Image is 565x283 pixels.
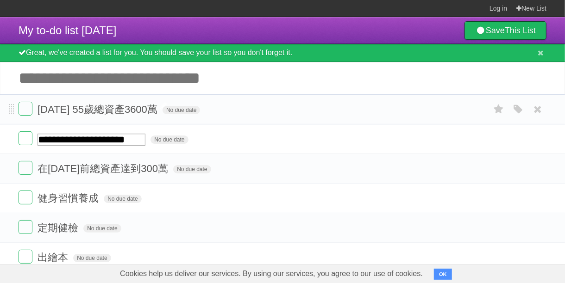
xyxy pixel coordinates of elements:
label: Done [19,102,32,116]
span: 出繪本 [38,252,70,263]
span: 在[DATE]前總資產達到300萬 [38,163,170,174]
label: Done [19,131,32,145]
span: Cookies help us deliver our services. By using our services, you agree to our use of cookies. [111,265,432,283]
button: OK [434,269,452,280]
label: Done [19,250,32,264]
span: No due date [104,195,141,203]
span: 定期健檢 [38,222,81,234]
span: No due date [163,106,200,114]
label: Done [19,191,32,204]
span: No due date [73,254,111,262]
span: My to-do list [DATE] [19,24,117,37]
label: Done [19,161,32,175]
span: 健身習慣養成 [38,192,101,204]
span: No due date [173,165,211,173]
label: Star task [490,102,508,117]
label: Done [19,220,32,234]
a: SaveThis List [465,21,546,40]
b: This List [505,26,536,35]
span: No due date [151,135,188,144]
span: [DATE] 55歲總資產3600萬 [38,104,160,115]
span: No due date [83,224,121,233]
